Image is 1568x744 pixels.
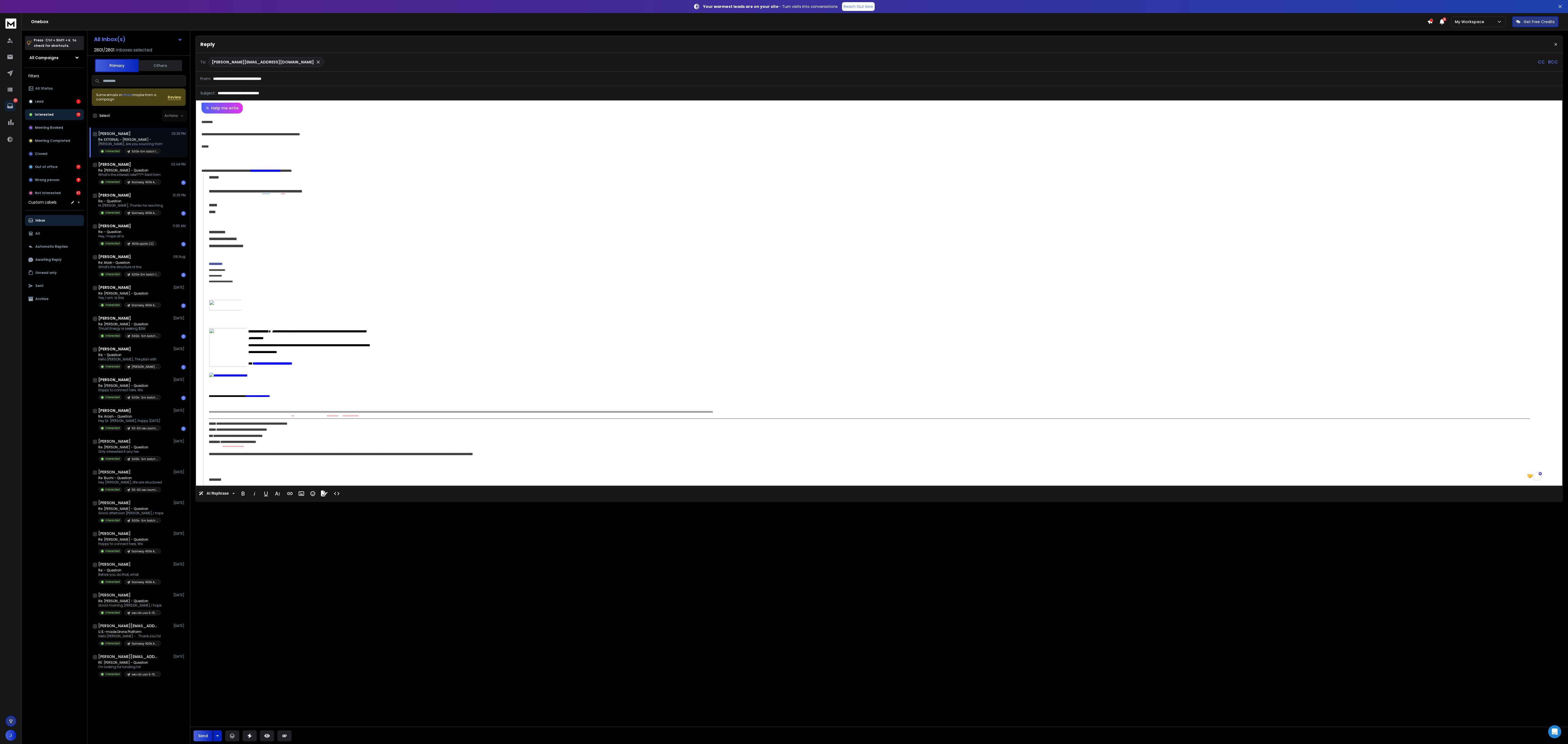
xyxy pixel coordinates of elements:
p: Re: EXTERNAL - [PERSON_NAME] - [98,137,163,142]
p: Re: - Question [98,568,161,572]
p: [DATE] [173,316,186,320]
p: Re: [PERSON_NAME] - Question [98,322,161,326]
p: [DATE] [173,654,186,659]
h3: Inboxes selected [116,47,152,53]
button: Awaiting Reply [25,254,84,265]
button: Get Free Credits [1512,16,1558,27]
p: [DATE] [173,501,186,505]
button: AI Rephrase [198,488,236,499]
div: 1 [181,427,186,431]
div: 1 [181,334,186,339]
span: Ctrl + Shift + k [45,37,71,43]
span: others [122,93,132,97]
h1: [PERSON_NAME] [98,439,131,444]
p: BCC [1548,59,1558,65]
button: Meeting Completed [25,135,84,146]
button: Underline (Ctrl+U) [261,488,271,499]
p: Re: [PERSON_NAME] - Question [98,384,161,388]
p: All Status [35,86,53,91]
p: Re: Mark - Question [98,261,161,265]
p: [PERSON_NAME] Deals Reformatted -- rerun [132,365,158,369]
button: All Inbox(s) [90,34,187,45]
p: 500k- 5m batch 2 -- rerun [132,396,158,400]
p: 500k- 5m batch 2 -- rerun [132,519,158,523]
p: Interested [105,395,120,399]
div: 1 [76,99,81,104]
p: Sent [35,284,44,288]
p: 500k- 5m batch 2 -- rerun [132,457,158,461]
span: AI Rephrase [206,491,230,496]
h1: [PERSON_NAME] [98,562,131,567]
p: [DATE] [173,531,186,536]
p: 12:25 PM [173,193,186,197]
h1: [PERSON_NAME][EMAIL_ADDRESS][DOMAIN_NAME] [98,623,158,629]
h1: [PERSON_NAME] [98,346,131,352]
a: 67 [5,100,16,111]
p: Re: [PERSON_NAME] - Question [98,168,161,173]
button: Unread only [25,267,84,278]
div: 11 [76,165,81,169]
button: Emoticons [308,488,318,499]
div: 8 [76,178,81,182]
h1: [PERSON_NAME] [98,316,131,321]
button: Signature [319,488,329,499]
p: Interested [35,112,54,117]
p: Re: - Question [98,199,163,203]
p: RE: [PERSON_NAME] - Question [98,660,161,665]
p: Hey [PERSON_NAME], We are structured [98,480,162,485]
button: J [5,730,16,741]
p: 11:30 AM [173,224,186,228]
p: Good afternoon [PERSON_NAME], I hope [98,511,163,515]
h3: Custom Labels [28,200,57,205]
h3: Filters [25,72,84,80]
button: Primary [95,59,139,72]
p: Hey Dr. [PERSON_NAME], Happy [DATE]. [98,419,161,423]
button: Not Interested37 [25,188,84,198]
button: Meeting Booked [25,122,84,133]
h1: [PERSON_NAME] [98,162,131,167]
p: ceo cfo usa 5-138 emp list [132,672,158,676]
h1: [PERSON_NAME] [98,131,131,136]
p: Re: Buchi - Question [98,476,162,480]
p: [DATE] [173,470,186,474]
p: Re: [PERSON_NAME] - Question [98,599,161,603]
p: 500k-5m batch 10 -- rerun [132,273,158,277]
p: 500k- 5m batch 2 -- rerun [132,334,158,338]
button: All [25,228,84,239]
h1: [PERSON_NAME] [98,223,131,229]
h1: [PERSON_NAME] [98,469,131,475]
button: Automatic Replies [25,241,84,252]
p: Interested [105,272,120,276]
button: Review [168,94,181,100]
span: 2801 / 2801 [94,47,115,53]
button: More Text [272,488,283,499]
button: Code View [332,488,342,499]
p: From: [200,76,211,81]
p: Re: [PERSON_NAME] - Question [98,291,161,296]
button: Italic (Ctrl+I) [249,488,260,499]
strong: Your warmest leads are on your site [703,4,779,9]
p: 400k apollo (2) [132,242,154,246]
h1: [PERSON_NAME][EMAIL_ADDRESS][DOMAIN_NAME] [98,654,158,659]
div: 1 [181,180,186,185]
p: All [35,231,40,236]
p: Awaiting Reply [35,258,62,262]
p: Interested [105,365,120,369]
p: Reply [200,41,215,48]
p: 30-60 ceo zoominfo -- rerun [132,488,158,492]
button: Help me write [201,103,243,114]
p: Interested [105,488,120,492]
img: cid%3Aehirsm_823348e8-adb6-4bae-9ea8-ee45084b1ab0.png [209,328,247,366]
p: Re: Arash - Question [98,414,161,419]
div: 1 [181,273,186,277]
p: Interested [105,518,120,522]
p: [DATE] [173,285,186,290]
button: All Campaigns [25,52,84,63]
button: Wrong person8 [25,174,84,185]
h1: All Inbox(s) [94,36,125,42]
p: To: [200,59,206,65]
p: Happy to connect here. We [98,388,161,392]
h1: [PERSON_NAME] [98,592,131,598]
div: 1 [181,242,186,246]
